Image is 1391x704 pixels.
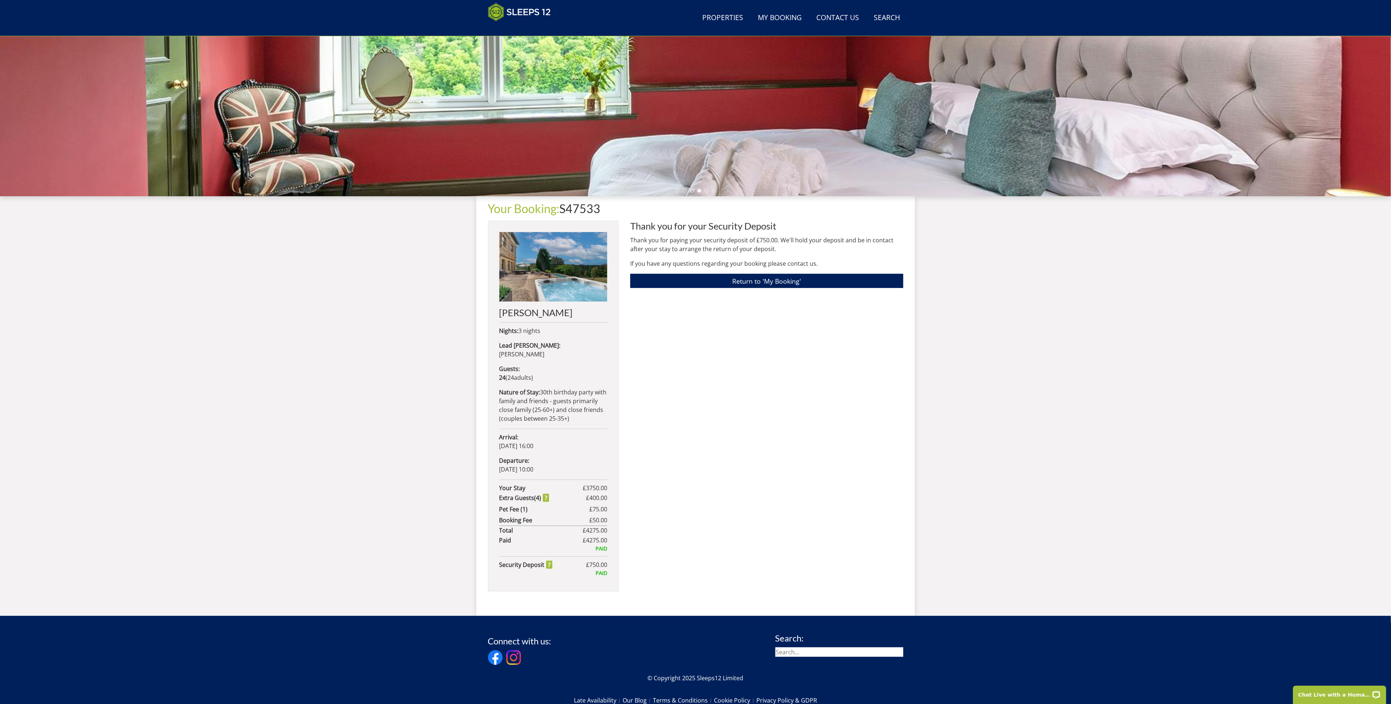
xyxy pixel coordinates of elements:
[499,232,607,302] img: An image of 'Kennard Hall'
[508,374,514,382] span: 24
[488,636,551,646] h3: Connect with us:
[499,365,520,373] strong: Guests:
[499,433,607,450] p: [DATE] 16:00
[499,536,583,545] strong: Paid
[775,633,903,643] h3: Search:
[499,388,607,423] p: 30th birthday party with family and friends - guests primarily close family (25-60+) and close fr...
[499,457,530,465] strong: Departure:
[499,560,552,569] strong: Security Deposit
[583,484,607,492] span: £
[630,236,903,253] p: Thank you for paying your security deposit of £750.00. We'll hold your deposit and be in contact ...
[499,232,607,318] a: [PERSON_NAME]
[488,202,903,215] h1: S47533
[814,10,862,26] a: Contact Us
[499,484,583,492] strong: Your Stay
[630,221,903,231] h2: Thank you for your Security Deposit
[755,10,805,26] a: My Booking
[488,674,903,682] p: © Copyright 2025 Sleeps12 Limited
[589,561,607,569] span: 750.00
[586,560,607,569] span: £
[499,569,607,577] div: PAID
[499,433,519,441] strong: Arrival:
[499,456,607,474] p: [DATE] 10:00
[1288,681,1391,704] iframe: LiveChat chat widget
[484,26,561,32] iframe: Customer reviews powered by Trustpilot
[589,516,607,525] span: £
[499,341,561,349] strong: Lead [PERSON_NAME]:
[499,545,607,553] div: PAID
[499,327,519,335] strong: Nights:
[488,201,560,216] a: Your Booking:
[583,526,607,535] span: £
[593,505,607,513] span: 75.00
[499,505,589,514] strong: Pet Fee (1)
[529,374,532,382] span: s
[499,374,506,382] strong: 24
[593,516,607,524] span: 50.00
[499,493,549,502] strong: Extra Guest ( )
[871,10,903,26] a: Search
[488,650,503,665] img: Facebook
[536,494,540,502] span: 4
[499,326,607,335] p: 3 nights
[499,388,540,396] strong: Nature of Stay:
[630,259,903,268] p: If you have any questions regarding your booking please contact us.
[700,10,746,26] a: Properties
[583,536,607,545] span: £
[499,374,533,382] span: ( )
[586,484,607,492] span: 3750.00
[499,526,583,535] strong: Total
[499,516,589,525] strong: Booking Fee
[586,526,607,534] span: 4275.00
[589,494,607,502] span: 400.00
[586,536,607,544] span: 4275.00
[488,3,551,21] img: Sleeps 12
[586,493,607,502] span: £
[508,374,532,382] span: adult
[589,505,607,514] span: £
[499,307,607,318] h2: [PERSON_NAME]
[506,650,521,665] img: Instagram
[775,647,903,657] input: Search...
[630,274,903,288] a: Return to 'My Booking'
[499,350,545,358] span: [PERSON_NAME]
[532,494,534,502] span: s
